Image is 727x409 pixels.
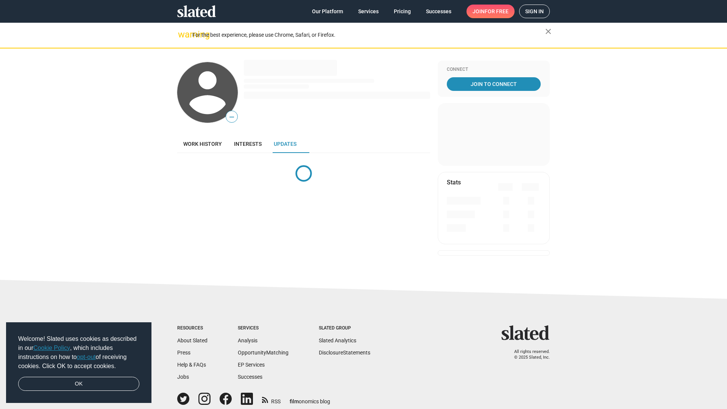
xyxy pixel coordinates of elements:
a: Joinfor free [466,5,515,18]
a: dismiss cookie message [18,377,139,391]
mat-icon: warning [178,30,187,39]
a: Help & FAQs [177,362,206,368]
a: Analysis [238,337,257,343]
a: RSS [262,393,281,405]
span: — [226,112,237,122]
span: for free [485,5,509,18]
a: Join To Connect [447,77,541,91]
div: Slated Group [319,325,370,331]
a: DisclosureStatements [319,350,370,356]
span: Our Platform [312,5,343,18]
a: Pricing [388,5,417,18]
span: Pricing [394,5,411,18]
div: Resources [177,325,207,331]
a: filmonomics blog [290,392,330,405]
a: Services [352,5,385,18]
div: Services [238,325,289,331]
span: film [290,398,299,404]
span: Successes [426,5,451,18]
a: OpportunityMatching [238,350,289,356]
span: Services [358,5,379,18]
a: Successes [420,5,457,18]
mat-icon: close [544,27,553,36]
a: Jobs [177,374,189,380]
a: Updates [268,135,303,153]
a: Successes [238,374,262,380]
span: Welcome! Slated uses cookies as described in our , which includes instructions on how to of recei... [18,334,139,371]
mat-card-title: Stats [447,178,461,186]
a: About Slated [177,337,207,343]
div: Connect [447,67,541,73]
a: Our Platform [306,5,349,18]
a: opt-out [77,354,96,360]
span: Updates [274,141,296,147]
div: cookieconsent [6,322,151,403]
a: Sign in [519,5,550,18]
p: All rights reserved. © 2025 Slated, Inc. [506,349,550,360]
a: Work history [177,135,228,153]
span: Interests [234,141,262,147]
a: EP Services [238,362,265,368]
span: Sign in [525,5,544,18]
a: Interests [228,135,268,153]
div: For the best experience, please use Chrome, Safari, or Firefox. [192,30,545,40]
a: Press [177,350,190,356]
span: Join To Connect [448,77,539,91]
a: Slated Analytics [319,337,356,343]
span: Work history [183,141,222,147]
span: Join [473,5,509,18]
a: Cookie Policy [33,345,70,351]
